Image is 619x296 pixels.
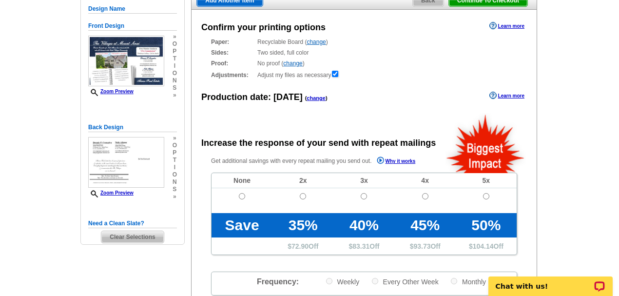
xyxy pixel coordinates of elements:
[88,123,177,132] h5: Back Design
[88,219,177,228] h5: Need a Clean Slate?
[211,70,517,79] div: Adjust my files as necessary
[489,92,524,99] a: Learn more
[333,237,394,255] td: $ Off
[212,213,272,237] td: Save
[211,156,436,167] p: Get additional savings with every repeat mailing you send out.
[211,71,254,79] strong: Adjustments:
[456,237,517,255] td: $ Off
[173,48,177,55] span: p
[211,59,517,68] div: No proof ( )
[88,21,177,31] h5: Front Design
[173,142,177,149] span: o
[173,186,177,193] span: s
[377,157,416,167] a: Why it works
[456,213,517,237] td: 50%
[173,164,177,171] span: i
[88,36,164,86] img: small-thumb.jpg
[173,33,177,40] span: »
[272,173,333,188] td: 2x
[201,137,436,150] div: Increase the response of your send with repeat mailings
[451,278,457,284] input: Monthly
[482,265,619,296] iframe: LiveChat chat widget
[372,278,378,284] input: Every Other Week
[291,242,309,250] span: 72.90
[173,171,177,178] span: o
[273,92,303,102] span: [DATE]
[489,22,524,30] a: Learn more
[173,62,177,70] span: i
[456,173,517,188] td: 5x
[371,277,439,286] label: Every Other Week
[307,95,326,101] a: change
[450,277,486,286] label: Monthly
[445,113,526,173] img: biggestImpact.png
[211,48,517,57] div: Two sided, full color
[326,278,332,284] input: Weekly
[88,89,134,94] a: Zoom Preview
[173,193,177,200] span: »
[173,157,177,164] span: t
[257,277,299,286] span: Frequency:
[211,38,254,46] strong: Paper:
[283,60,302,67] a: change
[173,84,177,92] span: s
[173,77,177,84] span: n
[173,178,177,186] span: n
[173,149,177,157] span: p
[272,213,333,237] td: 35%
[173,135,177,142] span: »
[395,213,456,237] td: 45%
[88,137,164,188] img: small-thumb.jpg
[201,91,328,104] div: Production date:
[395,237,456,255] td: $ Off
[413,242,430,250] span: 93.73
[211,59,254,68] strong: Proof:
[201,21,326,34] div: Confirm your printing options
[211,48,254,57] strong: Sides:
[88,190,134,196] a: Zoom Preview
[307,39,326,45] a: change
[173,55,177,62] span: t
[88,4,177,14] h5: Design Name
[173,70,177,77] span: o
[272,237,333,255] td: $ Off
[325,277,360,286] label: Weekly
[395,173,456,188] td: 4x
[173,40,177,48] span: o
[173,92,177,99] span: »
[352,242,369,250] span: 83.31
[101,231,163,243] span: Clear Selections
[211,38,517,46] div: Recyclable Board ( )
[333,173,394,188] td: 3x
[305,95,328,101] span: ( )
[212,173,272,188] td: None
[473,242,494,250] span: 104.14
[333,213,394,237] td: 40%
